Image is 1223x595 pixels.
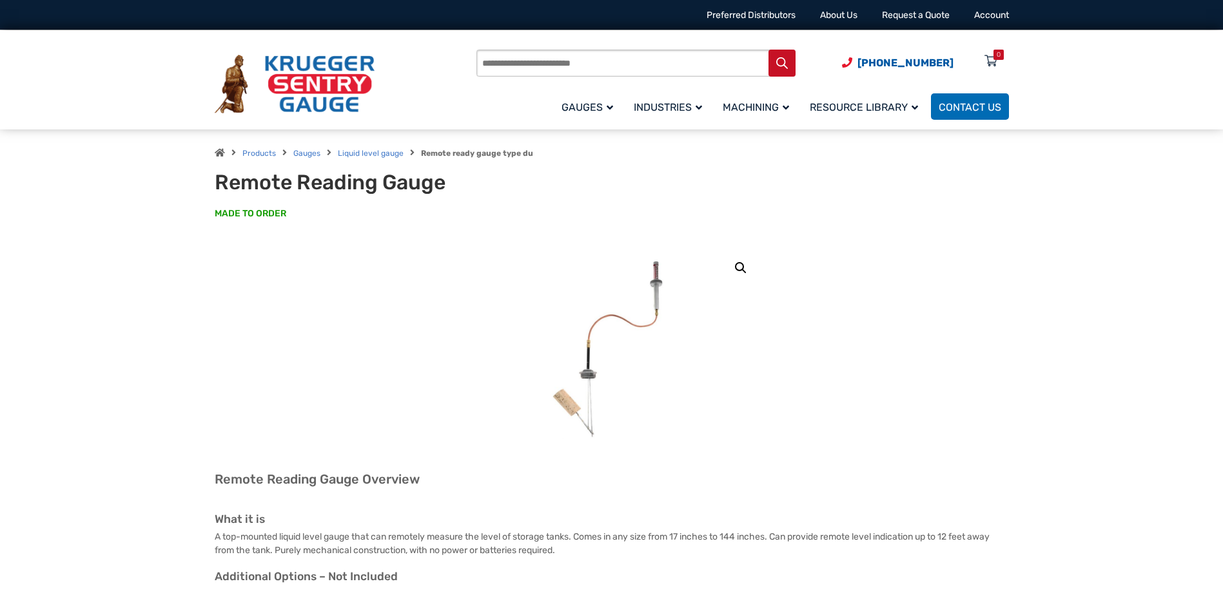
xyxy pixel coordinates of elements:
[634,101,702,113] span: Industries
[729,256,752,279] a: View full-screen image gallery
[626,91,715,122] a: Industries
[723,101,789,113] span: Machining
[939,101,1001,113] span: Contact Us
[802,91,931,122] a: Resource Library
[215,530,1009,557] p: A top-mounted liquid level gauge that can remotely measure the level of storage tanks. Comes in a...
[215,170,533,194] h1: Remote Reading Gauge
[820,10,857,21] a: About Us
[215,471,1009,487] h2: Remote Reading Gauge Overview
[215,513,1009,527] h3: What it is
[931,93,1009,120] a: Contact Us
[974,10,1009,21] a: Account
[215,570,1009,584] h3: Additional Options – Not Included
[242,149,276,158] a: Products
[997,50,1001,60] div: 0
[293,149,320,158] a: Gauges
[554,91,626,122] a: Gauges
[215,55,375,114] img: Krueger Sentry Gauge
[515,246,709,439] img: Remote Reading Gauge
[707,10,796,21] a: Preferred Distributors
[715,91,802,122] a: Machining
[882,10,950,21] a: Request a Quote
[857,57,954,69] span: [PHONE_NUMBER]
[842,55,954,71] a: Phone Number (920) 434-8860
[215,207,286,220] span: MADE TO ORDER
[810,101,918,113] span: Resource Library
[562,101,613,113] span: Gauges
[338,149,404,158] a: Liquid level gauge
[421,149,533,158] strong: Remote ready gauge type du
